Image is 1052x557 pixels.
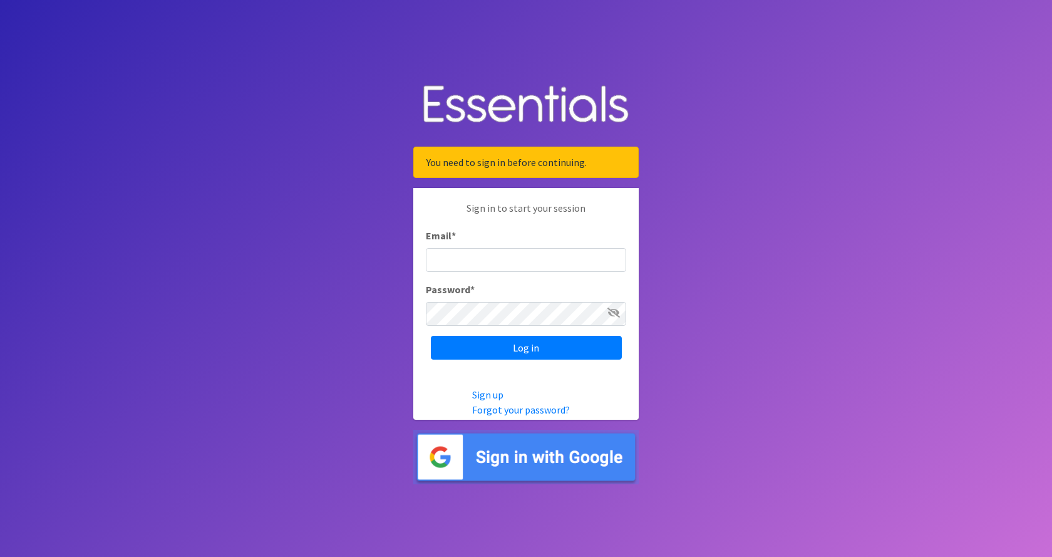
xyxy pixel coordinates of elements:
[431,336,622,360] input: Log in
[451,229,456,242] abbr: required
[472,388,503,401] a: Sign up
[413,430,639,484] img: Sign in with Google
[426,200,626,228] p: Sign in to start your session
[413,73,639,137] img: Human Essentials
[472,403,570,416] a: Forgot your password?
[426,228,456,243] label: Email
[470,283,475,296] abbr: required
[426,282,475,297] label: Password
[413,147,639,178] div: You need to sign in before continuing.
